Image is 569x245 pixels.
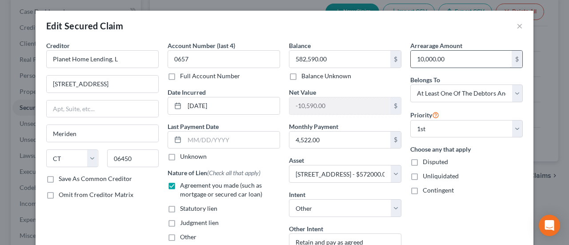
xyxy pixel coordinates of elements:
[47,76,158,92] input: Enter address...
[539,215,560,236] div: Open Intercom Messenger
[168,122,219,131] label: Last Payment Date
[180,72,240,80] label: Full Account Number
[47,125,158,142] input: Enter city...
[180,181,262,198] span: Agreement you made (such as mortgage or secured car loan)
[46,20,123,32] div: Edit Secured Claim
[390,97,401,114] div: $
[512,51,522,68] div: $
[47,100,158,117] input: Apt, Suite, etc...
[423,172,459,180] span: Unliquidated
[423,186,454,194] span: Contingent
[517,20,523,31] button: ×
[410,76,440,84] span: Belongs To
[180,219,219,226] span: Judgment lien
[390,51,401,68] div: $
[46,42,70,49] span: Creditor
[180,152,207,161] label: Unknown
[411,51,512,68] input: 0.00
[59,191,133,198] span: Omit from Creditor Matrix
[107,149,159,167] input: Enter zip...
[180,205,217,212] span: Statutory lien
[289,51,390,68] input: 0.00
[289,132,390,149] input: 0.00
[390,132,401,149] div: $
[289,224,323,233] label: Other Intent
[207,169,260,177] span: (Check all that apply)
[184,132,280,149] input: MM/DD/YYYY
[410,145,523,154] label: Choose any that apply
[289,41,311,50] label: Balance
[289,157,304,164] span: Asset
[423,158,448,165] span: Disputed
[168,168,260,177] label: Nature of Lien
[289,190,305,199] label: Intent
[301,72,351,80] label: Balance Unknown
[46,50,159,68] input: Search creditor by name...
[59,174,132,183] label: Save As Common Creditor
[168,88,206,97] label: Date Incurred
[168,41,235,50] label: Account Number (last 4)
[184,97,280,114] input: MM/DD/YYYY
[410,109,439,120] label: Priority
[180,233,196,241] span: Other
[289,88,316,97] label: Net Value
[410,41,462,50] label: Arrearage Amount
[289,122,338,131] label: Monthly Payment
[289,97,390,114] input: 0.00
[168,50,280,68] input: XXXX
